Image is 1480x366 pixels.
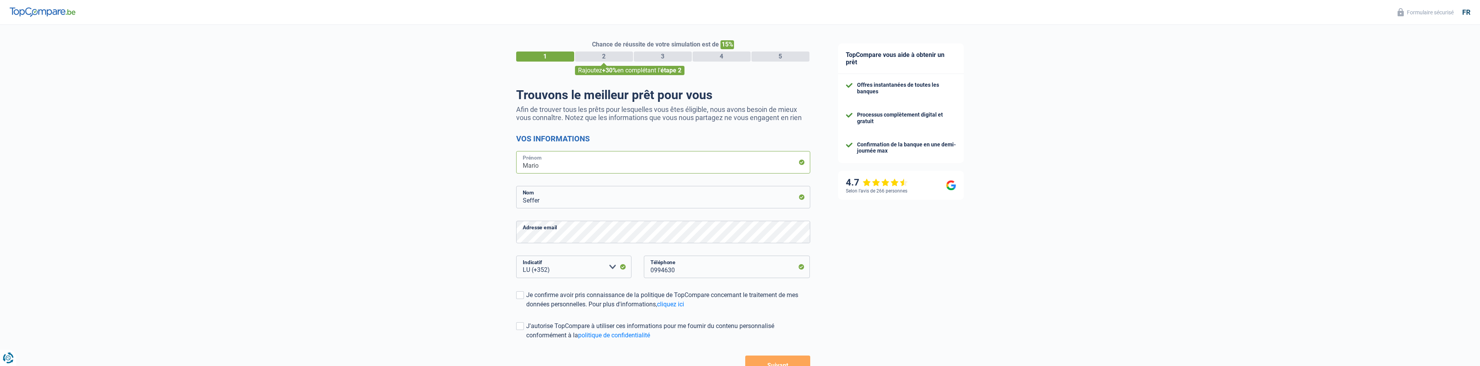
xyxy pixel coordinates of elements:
div: 4.7 [846,177,908,188]
div: fr [1462,8,1470,17]
a: politique de confidentialité [578,332,650,339]
img: TopCompare Logo [10,7,75,17]
div: 4 [693,52,751,62]
div: Offres instantanées de toutes les banques [857,82,956,95]
a: cliquez ici [657,301,684,308]
div: TopCompare vous aide à obtenir un prêt [838,43,964,74]
div: Selon l’avis de 266 personnes [846,188,907,194]
span: étape 2 [660,67,681,74]
div: J'autorise TopCompare à utiliser ces informations pour me fournir du contenu personnalisé conform... [526,321,810,340]
div: Processus complètement digital et gratuit [857,112,956,125]
div: Rajoutez en complétant l' [575,66,684,75]
div: 1 [516,52,574,62]
span: 15% [720,40,734,49]
input: 242627 [644,256,810,278]
h1: Trouvons le meilleur prêt pour vous [516,88,810,102]
p: Afin de trouver tous les prêts pour lesquelles vous êtes éligible, nous avons besoin de mieux vou... [516,105,810,122]
div: 5 [751,52,809,62]
h2: Vos informations [516,134,810,143]
span: Chance de réussite de votre simulation est de [592,41,719,48]
div: 2 [575,52,633,62]
button: Formulaire sécurisé [1393,6,1458,19]
div: Confirmation de la banque en une demi-journée max [857,141,956,155]
div: 3 [634,52,692,62]
span: +30% [602,67,617,74]
div: Je confirme avoir pris connaissance de la politique de TopCompare concernant le traitement de mes... [526,290,810,309]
